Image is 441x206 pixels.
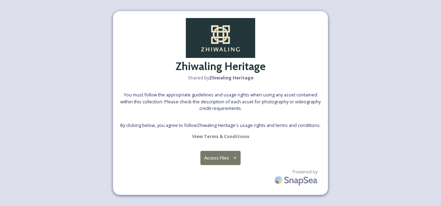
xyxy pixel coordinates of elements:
[200,151,241,165] button: Access Files
[175,58,266,75] h2: Zhiwaling Heritage
[120,92,321,112] span: You must follow the appropriate guidelines and usage rights when using any asset contained within...
[186,18,255,58] img: Screenshot%202025-04-29%20at%2011.04.11.png
[188,75,253,81] span: Shared by
[192,133,249,139] strong: View Terms & Conditions
[273,172,321,188] img: SnapSea Logo
[293,169,318,175] span: Powered by
[209,75,253,81] strong: Zhiwaling Heritage
[120,122,321,129] span: By clicking below, you agree to follow Zhiwaling Heritage 's usage rights and terms and conditions.
[192,132,249,140] a: View Terms & Conditions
